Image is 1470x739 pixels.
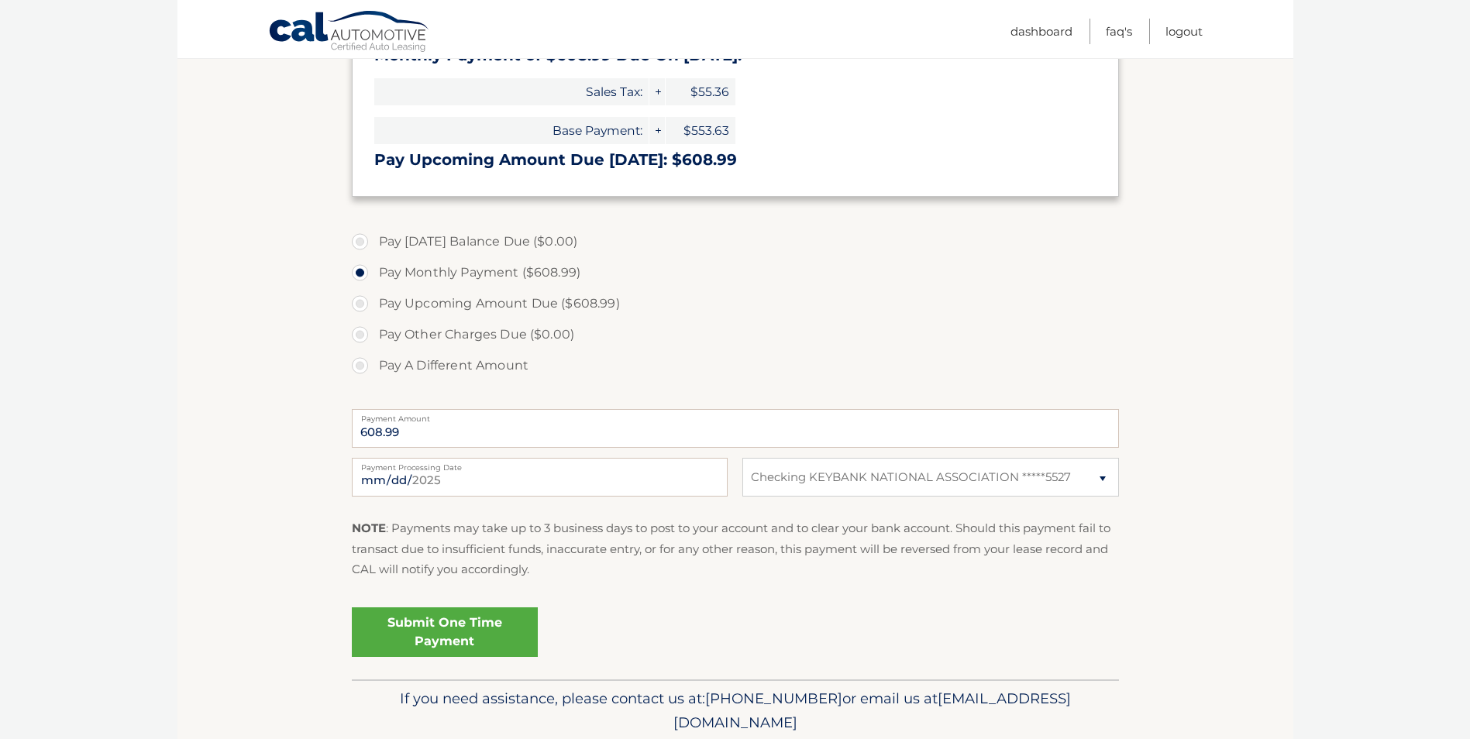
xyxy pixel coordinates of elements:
[374,117,649,144] span: Base Payment:
[1165,19,1203,44] a: Logout
[1106,19,1132,44] a: FAQ's
[352,521,386,535] strong: NOTE
[666,78,735,105] span: $55.36
[362,686,1109,736] p: If you need assistance, please contact us at: or email us at
[352,409,1119,421] label: Payment Amount
[374,78,649,105] span: Sales Tax:
[352,458,728,470] label: Payment Processing Date
[352,288,1119,319] label: Pay Upcoming Amount Due ($608.99)
[352,319,1119,350] label: Pay Other Charges Due ($0.00)
[352,409,1119,448] input: Payment Amount
[352,607,538,657] a: Submit One Time Payment
[352,257,1119,288] label: Pay Monthly Payment ($608.99)
[374,150,1096,170] h3: Pay Upcoming Amount Due [DATE]: $608.99
[1010,19,1072,44] a: Dashboard
[649,117,665,144] span: +
[705,689,842,707] span: [PHONE_NUMBER]
[666,117,735,144] span: $553.63
[352,350,1119,381] label: Pay A Different Amount
[352,518,1119,579] p: : Payments may take up to 3 business days to post to your account and to clear your bank account....
[268,10,431,55] a: Cal Automotive
[352,458,728,497] input: Payment Date
[649,78,665,105] span: +
[352,226,1119,257] label: Pay [DATE] Balance Due ($0.00)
